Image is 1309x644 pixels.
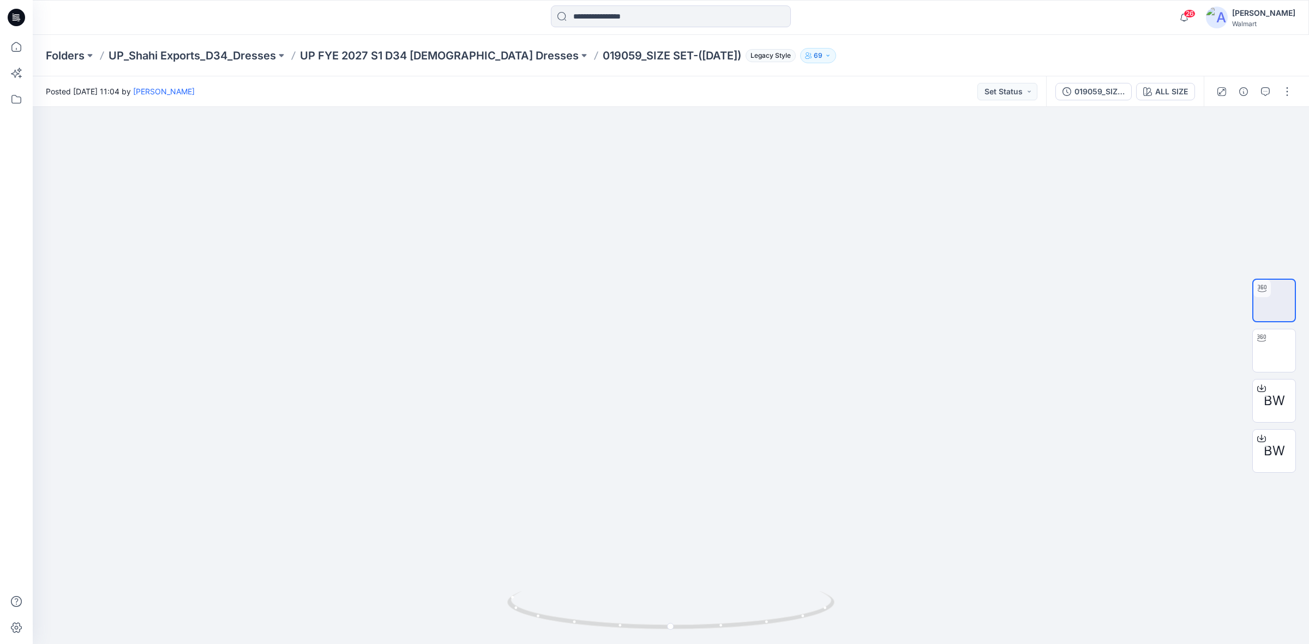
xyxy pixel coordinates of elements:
div: Walmart [1232,20,1295,28]
a: [PERSON_NAME] [133,87,195,96]
button: 69 [800,48,836,63]
a: Folders [46,48,85,63]
span: BW [1264,441,1285,461]
button: ALL SIZE [1136,83,1195,100]
img: avatar [1206,7,1228,28]
p: 019059_SIZE SET-([DATE]) [603,48,741,63]
div: 019059_SIZE SET-([DATE]) [1074,86,1125,98]
div: ALL SIZE [1155,86,1188,98]
button: Legacy Style [741,48,796,63]
p: 69 [814,50,822,62]
span: 26 [1184,9,1196,18]
button: Details [1235,83,1252,100]
span: BW [1264,391,1285,411]
div: [PERSON_NAME] [1232,7,1295,20]
a: UP FYE 2027 S1 D34 [DEMOGRAPHIC_DATA] Dresses [300,48,579,63]
a: UP_Shahi Exports_D34_Dresses [109,48,276,63]
button: 019059_SIZE SET-([DATE]) [1055,83,1132,100]
span: Legacy Style [746,49,796,62]
span: Posted [DATE] 11:04 by [46,86,195,97]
